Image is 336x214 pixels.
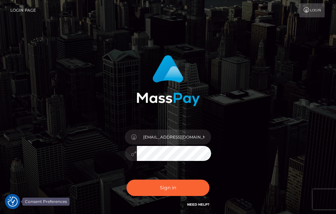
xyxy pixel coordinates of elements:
img: Revisit consent button [8,197,18,207]
button: Consent Preferences [8,197,18,207]
a: Need Help? [187,202,209,207]
a: Login Page [10,3,36,17]
img: MassPay Login [137,55,200,106]
a: Login [299,3,325,17]
input: Username... [137,130,211,145]
button: Sign in [127,180,210,196]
